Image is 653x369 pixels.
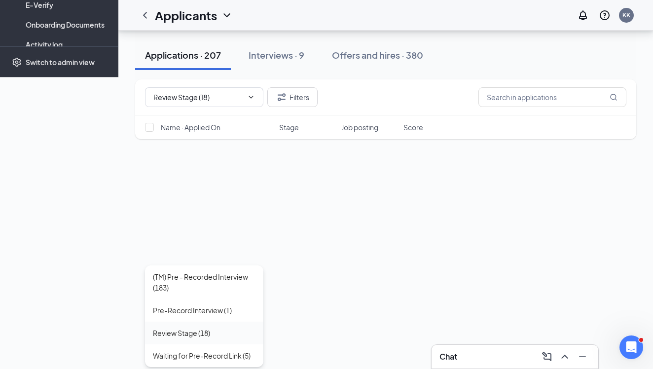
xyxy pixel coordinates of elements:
div: Applications · 207 [145,49,221,61]
input: All Stages [153,92,241,103]
svg: Filter [276,91,288,103]
input: Search in applications [478,87,626,107]
div: Switch to admin view [26,57,95,67]
span: Stage [279,122,299,132]
svg: ChevronDown [221,9,233,21]
div: Waiting for Pre-Record Link (5) [153,350,251,361]
a: Activity log [26,35,110,54]
button: Filter Filters [267,87,318,107]
div: Review Stage (18) [153,328,210,338]
span: Job posting [341,122,378,132]
span: Score [403,122,423,132]
div: Pre-Record Interview (1) [153,305,232,316]
svg: Minimize [577,351,588,363]
svg: MagnifyingGlass [610,93,617,101]
h3: Chat [439,351,457,362]
svg: QuestionInfo [599,9,611,21]
svg: Settings [12,57,22,67]
span: Name · Applied On [161,122,220,132]
div: (TM) Pre - Recorded Interview (183) [153,271,255,293]
div: Interviews · 9 [249,49,304,61]
svg: ChevronUp [559,351,571,363]
svg: Notifications [577,9,589,21]
button: ChevronUp [557,349,573,365]
div: KK [622,11,630,19]
div: Offers and hires · 380 [332,49,423,61]
svg: ChevronLeft [139,9,151,21]
svg: ChevronDown [247,93,255,101]
h1: Applicants [155,7,217,24]
a: Onboarding Documents [26,15,110,35]
svg: ComposeMessage [541,351,553,363]
iframe: Intercom live chat [619,335,643,359]
button: Minimize [575,349,590,365]
button: ComposeMessage [539,349,555,365]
